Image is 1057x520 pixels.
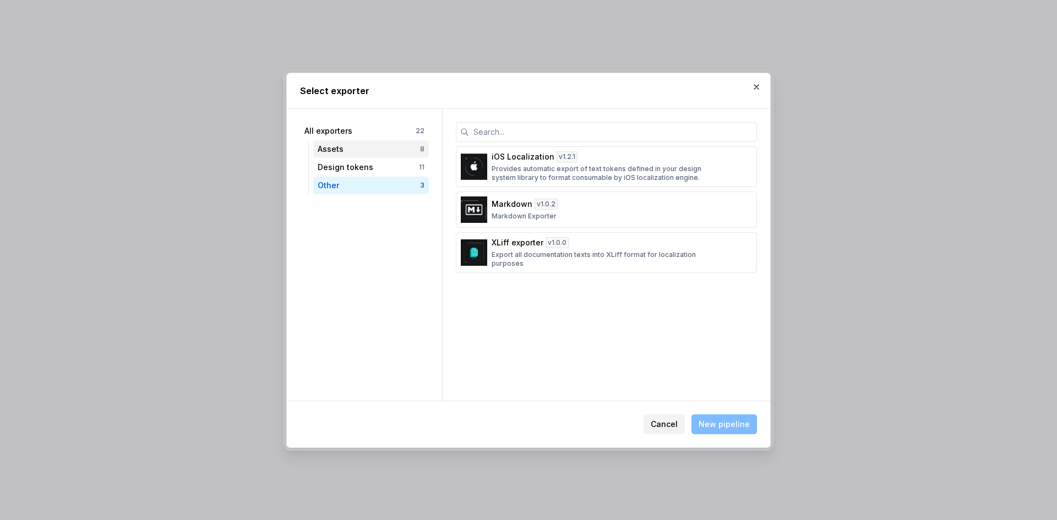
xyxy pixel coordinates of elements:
[318,180,420,191] div: Other
[313,140,429,158] button: Assets8
[313,158,429,176] button: Design tokens11
[318,144,420,155] div: Assets
[420,145,424,154] div: 8
[492,212,557,221] p: Markdown Exporter
[492,151,554,162] p: iOS Localization
[469,122,757,142] input: Search...
[416,127,424,135] div: 22
[546,237,569,248] div: v 1.0.0
[644,414,685,434] button: Cancel
[456,232,757,273] button: XLiff exporterv1.0.0Export all documentation texts into XLiff format for localization purposes
[456,146,757,187] button: iOS Localizationv1.2.1Provides automatic export of text tokens defined in your design system libr...
[420,181,424,190] div: 3
[492,250,715,268] p: Export all documentation texts into XLiff format for localization purposes
[456,191,757,228] button: Markdownv1.0.2Markdown Exporter
[651,419,678,430] span: Cancel
[492,237,543,248] p: XLiff exporter
[318,162,419,173] div: Design tokens
[300,84,757,97] h2: Select exporter
[492,165,715,182] p: Provides automatic export of text tokens defined in your design system library to format consumab...
[304,125,416,136] div: All exporters
[419,163,424,172] div: 11
[557,151,577,162] div: v 1.2.1
[535,199,558,210] div: v 1.0.2
[313,177,429,194] button: Other3
[492,199,532,210] p: Markdown
[300,122,429,140] button: All exporters22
